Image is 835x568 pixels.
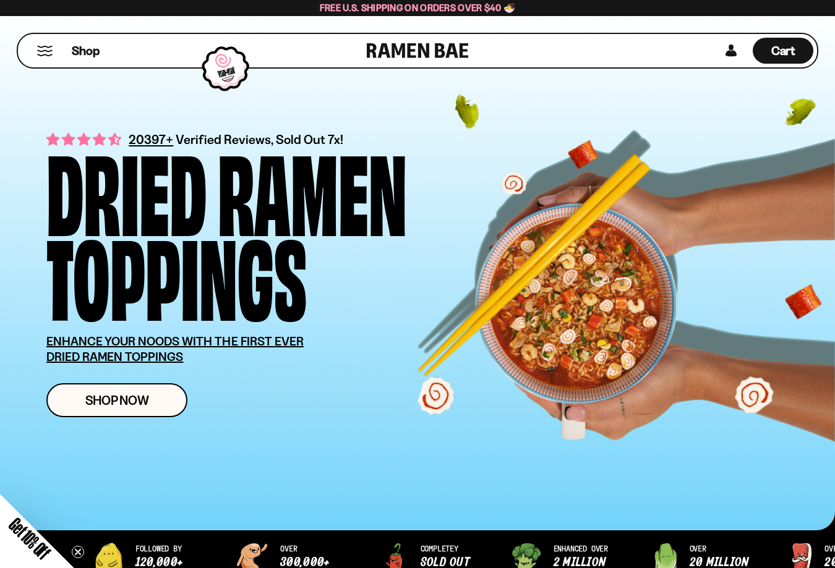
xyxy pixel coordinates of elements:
[46,334,304,364] u: ENHANCE YOUR NOODS WITH THE FIRST EVER DRIED RAMEN TOPPINGS
[218,146,407,231] div: Ramen
[753,34,813,67] div: Cart
[72,546,84,558] button: Close teaser
[72,38,100,64] a: Shop
[36,46,53,56] button: Mobile Menu Trigger
[320,2,516,14] span: Free U.S. Shipping on Orders over $40 🍜
[771,43,795,58] span: Cart
[46,146,207,231] div: Dried
[6,514,54,562] span: Get 10% Off
[72,43,100,59] span: Shop
[46,383,187,417] a: Shop Now
[85,394,149,407] span: Shop Now
[46,231,307,315] div: Toppings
